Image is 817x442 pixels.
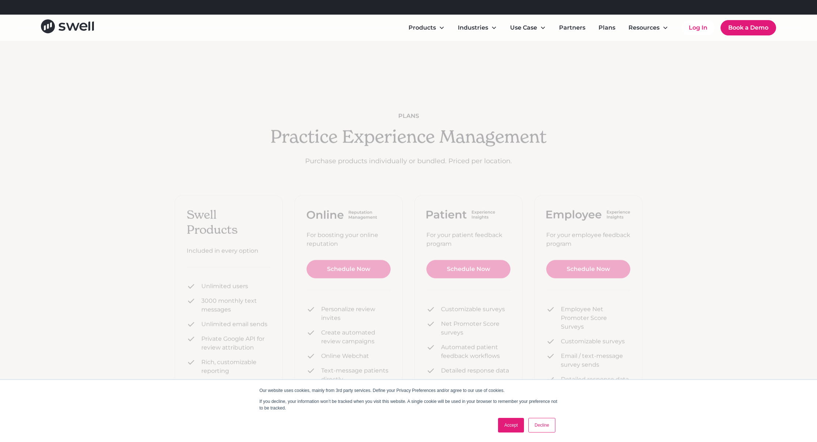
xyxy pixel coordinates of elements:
div: For your patient feedback program [426,230,510,248]
a: Book a Demo [721,20,776,35]
div: Email / text-message survey sends [561,351,630,369]
div: Unlimited users [201,282,248,290]
div: Swell Products [187,207,271,237]
a: Schedule Now [426,260,510,278]
a: Schedule Now [307,260,391,278]
p: Our website uses cookies, mainly from 3rd party services. Define your Privacy Preferences and/or ... [259,387,558,394]
div: Resources [623,20,674,35]
a: Schedule Now [546,260,630,278]
div: Detailed response data [441,366,509,375]
a: Decline [528,418,555,433]
div: Automated patient feedback workflows [441,343,510,360]
h2: Practice Experience Management [270,126,547,148]
div: Detailed response data [561,375,629,384]
div: Unlimited email sends [201,320,267,328]
div: Use Case [510,23,537,32]
a: home [41,19,94,36]
a: Partners [553,20,591,35]
div: 3000 monthly text messages [201,296,271,314]
a: Plans [593,20,621,35]
a: Accept [498,418,524,433]
div: Products [408,23,436,32]
div: Resources [628,23,660,32]
div: Industries [452,20,503,35]
div: Employee Net Promoter Score Surveys [561,305,630,331]
div: Private Google API for review attribution [201,334,271,352]
div: Create automated review campaigns [321,328,391,346]
div: Customizable surveys [441,305,505,313]
div: plans [270,112,547,121]
p: If you decline, your information won’t be tracked when you visit this website. A single cookie wi... [259,398,558,411]
div: Text-message patients directly [321,366,391,384]
div: Rich, customizable reporting [201,358,271,375]
div: Industries [458,23,488,32]
div: Net Promoter Score surveys [441,319,510,337]
div: Use Case [504,20,552,35]
div: Customizable surveys [561,337,625,346]
div: For boosting your online reputation [307,230,391,248]
div: For your employee feedback program [546,230,630,248]
div: Personalize review invites [321,305,391,322]
a: Log In [681,20,715,35]
div: Online Webchat [321,351,369,360]
div: Products [403,20,451,35]
p: Purchase products individually or bundled. Priced per location. [270,156,547,166]
div: Included in every option [187,246,271,255]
